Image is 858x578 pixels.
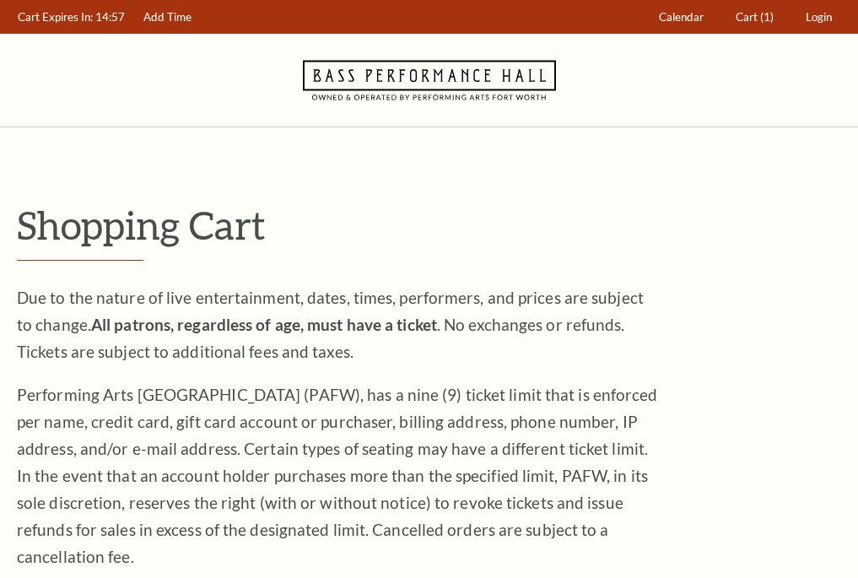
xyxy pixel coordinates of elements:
[91,315,437,334] strong: All patrons, regardless of age, must have a ticket
[736,10,758,24] span: Cart
[17,381,658,570] p: Performing Arts [GEOGRAPHIC_DATA] (PAFW), has a nine (9) ticket limit that is enforced per name, ...
[18,10,93,24] span: Cart Expires In:
[659,10,704,24] span: Calendar
[798,1,840,34] a: Login
[651,1,712,34] a: Calendar
[728,1,782,34] a: Cart (1)
[136,1,200,34] a: Add Time
[17,203,841,246] p: Shopping Cart
[806,10,832,24] span: Login
[760,10,774,24] span: (1)
[17,288,644,361] span: Due to the nature of live entertainment, dates, times, performers, and prices are subject to chan...
[95,10,125,24] span: 14:57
